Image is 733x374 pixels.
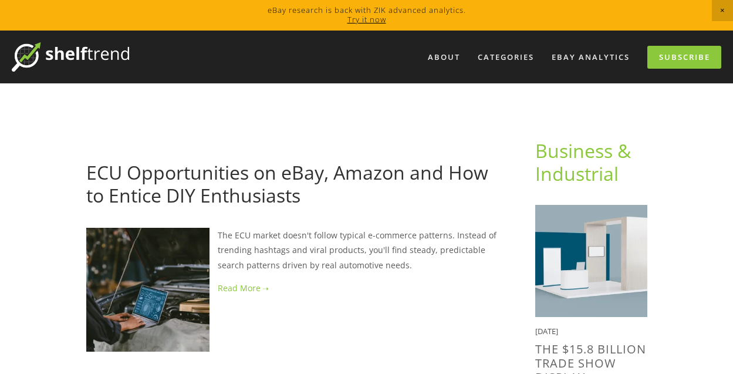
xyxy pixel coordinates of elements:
a: Business & Industrial [535,138,636,186]
time: [DATE] [535,326,558,336]
a: ECU Opportunities on eBay, Amazon and How to Entice DIY Enthusiasts [86,160,488,207]
img: ECU Opportunities on eBay, Amazon and How to Entice DIY Enthusiasts [86,228,210,351]
a: About [420,48,468,67]
div: Categories [470,48,542,67]
a: eBay Analytics [544,48,637,67]
p: The ECU market doesn't follow typical e-commerce patterns. Instead of trending hashtags and viral... [86,228,498,272]
a: [DATE] [86,141,113,153]
img: ShelfTrend [12,42,129,72]
img: The $15.8 Billion Trade Show Display Opportunity: How to Profit from selling in 2025 [535,205,647,317]
a: Subscribe [647,46,721,69]
a: Try it now [347,14,386,25]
